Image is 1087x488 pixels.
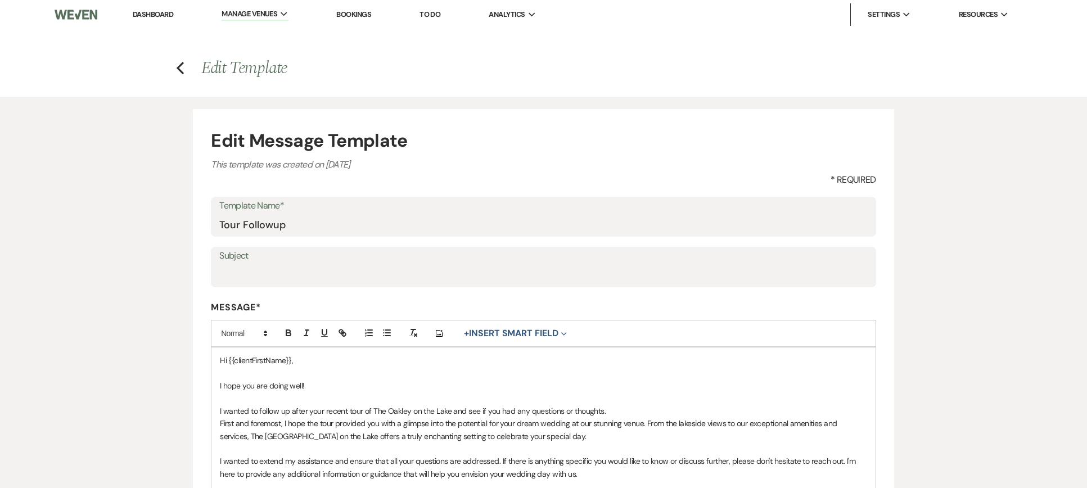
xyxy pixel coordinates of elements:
[831,173,876,187] span: * Required
[219,248,868,264] label: Subject
[220,354,867,367] p: Hi {{clientFirstName}},
[868,9,900,20] span: Settings
[211,157,876,172] p: This template was created on [DATE]
[55,3,98,26] img: Weven Logo
[220,417,867,442] p: First and foremost, I hope the tour provided you with a glimpse into the potential for your dream...
[489,9,525,20] span: Analytics
[464,329,469,338] span: +
[211,301,876,313] label: Message*
[222,8,277,20] span: Manage Venues
[220,405,867,417] p: I wanted to follow up after your recent tour of The Oakley on the Lake and see if you had any que...
[460,327,570,340] button: Insert Smart Field
[133,10,173,19] a: Dashboard
[219,198,868,214] label: Template Name*
[211,127,876,154] h4: Edit Message Template
[959,9,998,20] span: Resources
[220,379,867,392] p: I hope you are doing well!
[420,10,440,19] a: To Do
[220,455,867,480] p: I wanted to extend my assistance and ensure that all your questions are addressed. If there is an...
[336,10,371,19] a: Bookings
[201,55,287,81] span: Edit Template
